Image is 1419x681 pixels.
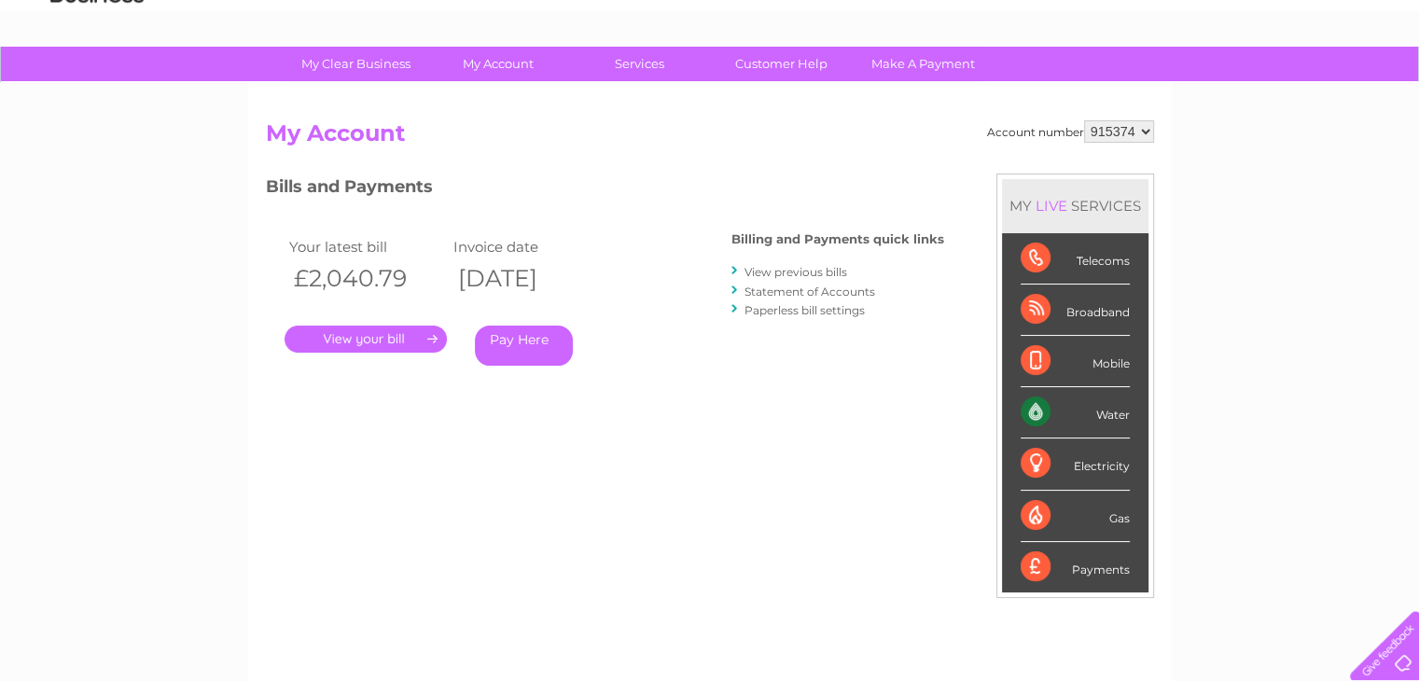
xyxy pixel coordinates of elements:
div: Broadband [1021,285,1130,336]
a: Make A Payment [846,47,1000,81]
th: £2,040.79 [285,259,449,298]
a: 0333 014 3131 [1067,9,1196,33]
a: Services [563,47,716,81]
a: Customer Help [704,47,858,81]
img: logo.png [49,49,145,105]
div: Telecoms [1021,233,1130,285]
a: Pay Here [475,326,573,366]
a: Contact [1295,79,1341,93]
a: Blog [1257,79,1284,93]
td: Your latest bill [285,234,449,259]
a: Telecoms [1189,79,1245,93]
a: My Clear Business [279,47,433,81]
h2: My Account [266,120,1154,156]
a: . [285,326,447,353]
h3: Bills and Payments [266,174,944,206]
div: Gas [1021,491,1130,542]
div: Electricity [1021,438,1130,490]
a: Water [1091,79,1126,93]
div: Mobile [1021,336,1130,387]
a: Energy [1137,79,1178,93]
div: Clear Business is a trading name of Verastar Limited (registered in [GEOGRAPHIC_DATA] No. 3667643... [270,10,1151,90]
div: Account number [987,120,1154,143]
div: Payments [1021,542,1130,592]
div: Water [1021,387,1130,438]
a: Log out [1357,79,1401,93]
a: Paperless bill settings [744,303,865,317]
a: View previous bills [744,265,847,279]
a: My Account [421,47,575,81]
a: Statement of Accounts [744,285,875,299]
h4: Billing and Payments quick links [731,232,944,246]
div: MY SERVICES [1002,179,1148,232]
td: Invoice date [449,234,613,259]
div: LIVE [1032,197,1071,215]
th: [DATE] [449,259,613,298]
